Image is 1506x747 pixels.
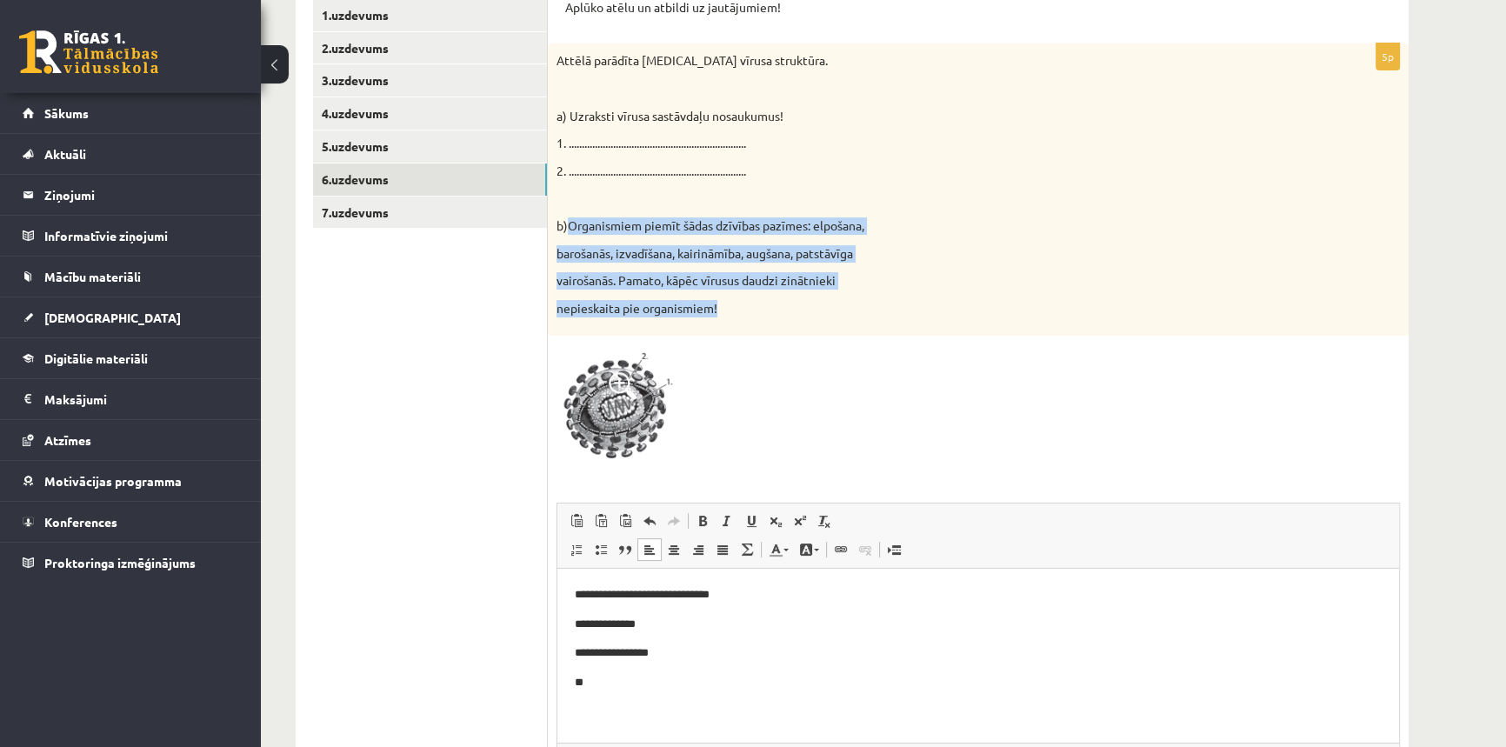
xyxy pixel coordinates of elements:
[882,538,906,561] a: Insert Page Break for Printing
[613,510,637,532] a: Paste from Word
[686,538,710,561] a: Align Right
[23,379,239,419] a: Maksājumi
[794,538,824,561] a: Background Color
[853,538,877,561] a: Unlink
[557,569,1399,743] iframe: Editor, wiswyg-editor-user-answer-47024940408260
[44,216,239,256] legend: Informatīvie ziņojumi
[788,510,812,532] a: Superscript
[23,216,239,256] a: Informatīvie ziņojumi
[556,163,1313,180] p: 2. ....................................................................
[44,175,239,215] legend: Ziņojumi
[23,543,239,583] a: Proktoringa izmēģinājums
[44,310,181,325] span: [DEMOGRAPHIC_DATA]
[23,257,239,297] a: Mācību materiāli
[763,538,794,561] a: Text Color
[739,510,763,532] a: Underline (Ctrl+U)
[23,420,239,460] a: Atzīmes
[556,272,1313,290] p: vairošanās. Pamato, kāpēc vīrusus daudzi zinātnieki
[589,510,613,532] a: Paste as plain text (Ctrl+Shift+V)
[44,105,89,121] span: Sākums
[556,52,1313,70] p: Attēlā parādīta [MEDICAL_DATA] vīrusa struktūra.
[1376,43,1400,70] p: 5p
[812,510,836,532] a: Remove Format
[44,146,86,162] span: Aktuāli
[44,514,117,530] span: Konferences
[313,130,547,163] a: 5.uzdevums
[23,297,239,337] a: [DEMOGRAPHIC_DATA]
[763,510,788,532] a: Subscript
[313,197,547,229] a: 7.uzdevums
[637,510,662,532] a: Undo (Ctrl+Z)
[23,338,239,378] a: Digitālie materiāli
[313,97,547,130] a: 4.uzdevums
[556,344,687,468] img: Untitled.png
[23,175,239,215] a: Ziņojumi
[662,510,686,532] a: Redo (Ctrl+Y)
[715,510,739,532] a: Italic (Ctrl+I)
[313,64,547,97] a: 3.uzdevums
[44,555,196,570] span: Proktoringa izmēģinājums
[313,163,547,196] a: 6.uzdevums
[44,379,239,419] legend: Maksājumi
[556,217,1313,235] p: b)Organismiem piemīt šādas dzīvības pazīmes: elpošana,
[44,350,148,366] span: Digitālie materiāli
[19,30,158,74] a: Rīgas 1. Tālmācības vidusskola
[556,108,1313,125] p: a) Uzraksti vīrusa sastāvdaļu nosaukumus!
[564,510,589,532] a: Paste (Ctrl+V)
[23,461,239,501] a: Motivācijas programma
[44,473,182,489] span: Motivācijas programma
[556,135,1313,152] p: 1. ....................................................................
[589,538,613,561] a: Insert/Remove Bulleted List
[735,538,759,561] a: Math
[23,134,239,174] a: Aktuāli
[23,502,239,542] a: Konferences
[556,245,1313,263] p: barošanās, izvadīšana, kairināmība, augšana, patstāvīga
[564,538,589,561] a: Insert/Remove Numbered List
[613,538,637,561] a: Block Quote
[23,93,239,133] a: Sākums
[44,269,141,284] span: Mācību materiāli
[829,538,853,561] a: Link (Ctrl+K)
[637,538,662,561] a: Align Left
[44,432,91,448] span: Atzīmes
[690,510,715,532] a: Bold (Ctrl+B)
[313,32,547,64] a: 2.uzdevums
[662,538,686,561] a: Center
[710,538,735,561] a: Justify
[556,300,1313,317] p: nepieskaita pie organismiem!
